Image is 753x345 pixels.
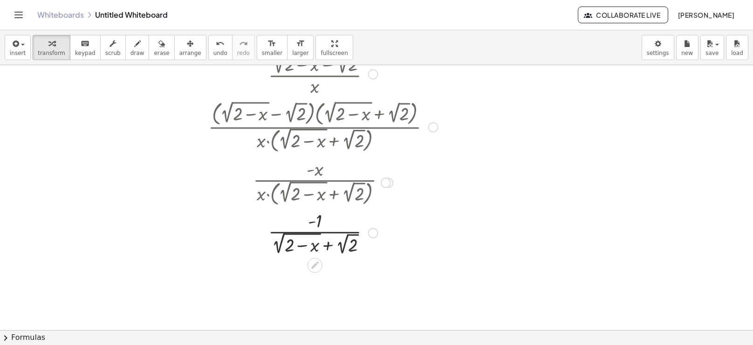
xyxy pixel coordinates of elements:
[239,38,248,49] i: redo
[705,50,719,56] span: save
[267,38,276,49] i: format_size
[37,10,84,20] a: Whiteboards
[292,50,308,56] span: larger
[647,50,669,56] span: settings
[100,35,126,60] button: scrub
[308,257,322,272] div: Edit math
[213,50,227,56] span: undo
[700,35,724,60] button: save
[678,11,734,19] span: [PERSON_NAME]
[232,35,255,60] button: redoredo
[586,11,660,19] span: Collaborate Live
[731,50,743,56] span: load
[681,50,693,56] span: new
[642,35,674,60] button: settings
[105,50,121,56] span: scrub
[179,50,201,56] span: arrange
[287,35,314,60] button: format_sizelarger
[216,38,225,49] i: undo
[237,50,250,56] span: redo
[10,50,26,56] span: insert
[70,35,101,60] button: keyboardkeypad
[676,35,698,60] button: new
[257,35,288,60] button: format_sizesmaller
[75,50,96,56] span: keypad
[321,50,348,56] span: fullscreen
[670,7,742,23] button: [PERSON_NAME]
[125,35,150,60] button: draw
[296,38,305,49] i: format_size
[33,35,70,60] button: transform
[154,50,169,56] span: erase
[5,35,31,60] button: insert
[174,35,206,60] button: arrange
[315,35,353,60] button: fullscreen
[38,50,65,56] span: transform
[149,35,174,60] button: erase
[262,50,282,56] span: smaller
[81,38,89,49] i: keyboard
[578,7,668,23] button: Collaborate Live
[11,7,26,22] button: Toggle navigation
[208,35,233,60] button: undoundo
[130,50,144,56] span: draw
[726,35,748,60] button: load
